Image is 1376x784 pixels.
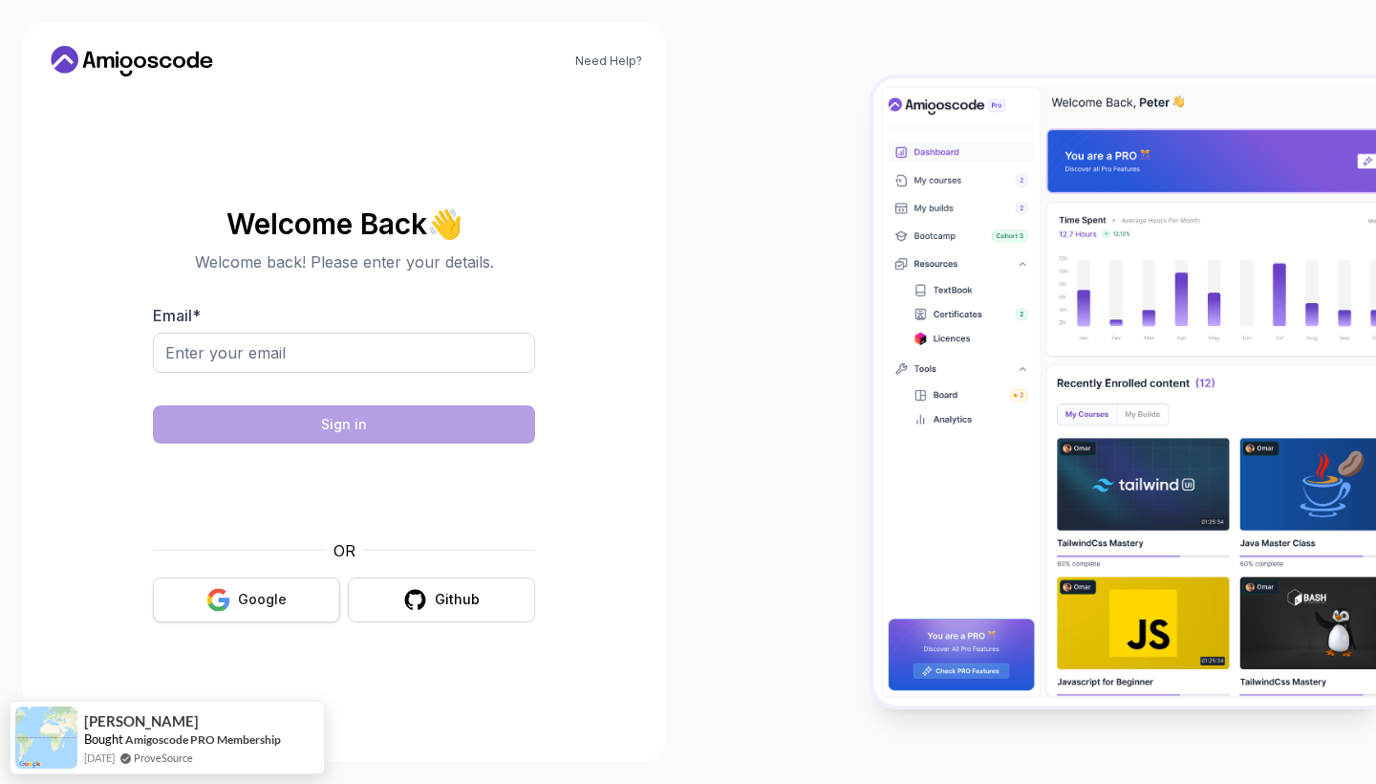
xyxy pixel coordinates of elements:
a: Need Help? [575,54,642,69]
span: 👋 [427,208,462,239]
span: [PERSON_NAME] [84,713,199,730]
input: Enter your email [153,333,535,373]
button: Github [348,577,535,622]
button: Google [153,577,340,622]
img: Amigoscode Dashboard [873,78,1376,706]
iframe: Widget containing checkbox for hCaptcha security challenge [200,455,488,528]
span: Bought [84,731,123,747]
a: Home link [46,46,218,76]
img: provesource social proof notification image [15,707,77,769]
div: Google [238,590,287,609]
button: Sign in [153,405,535,444]
div: Sign in [321,415,367,434]
a: Amigoscode PRO Membership [125,732,281,747]
div: Github [435,590,480,609]
p: Welcome back! Please enter your details. [153,250,535,273]
span: [DATE] [84,750,115,766]
h2: Welcome Back [153,208,535,239]
label: Email * [153,306,201,325]
p: OR [333,539,355,562]
a: ProveSource [134,750,193,766]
